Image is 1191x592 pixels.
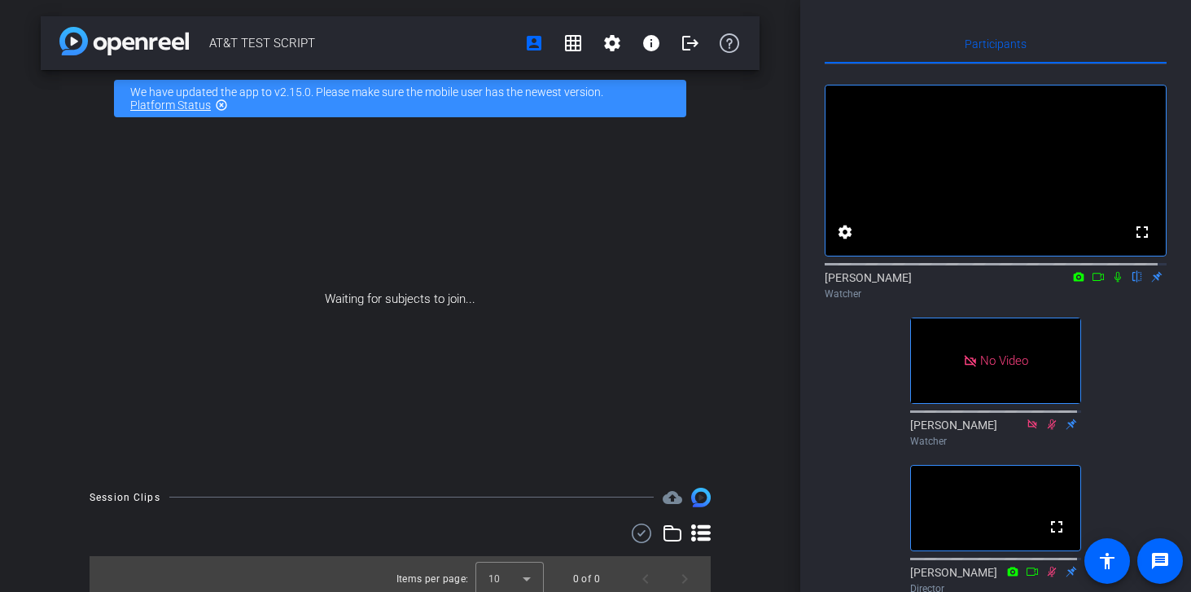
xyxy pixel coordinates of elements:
img: Session clips [691,488,711,507]
span: AT&T TEST SCRIPT [209,27,514,59]
span: Destinations for your clips [663,488,682,507]
mat-icon: settings [835,222,855,242]
mat-icon: settings [602,33,622,53]
div: [PERSON_NAME] [910,417,1081,449]
mat-icon: info [641,33,661,53]
mat-icon: flip [1128,269,1147,283]
mat-icon: logout [681,33,700,53]
div: Watcher [825,287,1167,301]
mat-icon: grid_on [563,33,583,53]
div: Waiting for subjects to join... [41,127,760,471]
span: No Video [980,353,1028,368]
div: Watcher [910,434,1081,449]
span: Participants [965,38,1027,50]
div: Session Clips [90,489,160,506]
mat-icon: cloud_upload [663,488,682,507]
mat-icon: highlight_off [215,99,228,112]
mat-icon: accessibility [1097,551,1117,571]
div: We have updated the app to v2.15.0. Please make sure the mobile user has the newest version. [114,80,686,117]
mat-icon: fullscreen [1047,517,1066,537]
mat-icon: account_box [524,33,544,53]
div: 0 of 0 [573,571,600,587]
div: [PERSON_NAME] [825,270,1167,301]
img: app-logo [59,27,189,55]
div: Items per page: [396,571,469,587]
a: Platform Status [130,99,211,112]
mat-icon: message [1150,551,1170,571]
mat-icon: fullscreen [1132,222,1152,242]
